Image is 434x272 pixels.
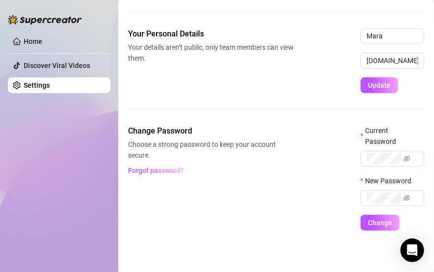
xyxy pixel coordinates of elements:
[368,81,391,89] span: Update
[128,139,294,161] span: Choose a strong password to keep your account secure.
[128,163,184,178] button: Forgot password?
[361,77,398,93] button: Update
[128,125,294,137] span: Change Password
[128,42,294,64] span: Your details aren’t public, only team members can view them.
[8,15,82,25] img: logo-BBDzfeDw.svg
[403,195,410,202] span: eye-invisible
[367,153,401,164] input: Current Password
[361,175,418,186] label: New Password
[361,215,400,231] button: Change
[128,28,294,40] span: Your Personal Details
[401,238,424,262] div: Open Intercom Messenger
[361,53,424,68] input: Enter new email
[129,167,184,174] span: Forgot password?
[368,219,392,227] span: Change
[24,37,42,45] a: Home
[403,155,410,162] span: eye-invisible
[361,125,424,147] label: Current Password
[24,81,50,89] a: Settings
[361,28,424,44] input: Enter name
[24,62,90,69] a: Discover Viral Videos
[367,193,401,204] input: New Password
